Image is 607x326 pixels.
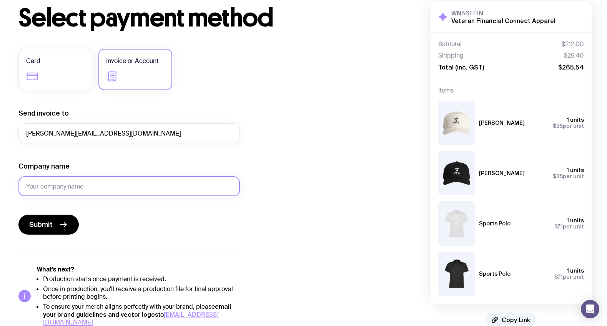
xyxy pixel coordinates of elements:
[479,220,511,227] h3: Sports Polo
[479,119,525,126] h3: [PERSON_NAME]
[553,122,563,129] span: $35
[553,173,584,179] span: per unit
[29,220,53,229] span: Submit
[451,9,555,17] h3: WN56FFIN
[43,285,240,301] li: Once in production, you'll receive a production file for final approval before printing begins.
[37,266,240,273] h5: What’s next?
[43,275,240,283] li: Production starts once payment is received.
[554,223,563,230] span: $71
[18,162,70,171] label: Company name
[18,123,240,143] input: accounts@company.com
[18,176,240,196] input: Your company name
[581,300,599,318] div: Open Intercom Messenger
[553,122,584,129] span: per unit
[553,173,563,179] span: $35
[554,223,584,230] span: per unit
[554,274,563,280] span: $71
[567,167,584,173] span: 1 units
[564,52,584,60] span: $29.40
[106,56,158,66] span: Invoice or Account
[438,87,584,94] h4: Items
[479,170,525,176] h3: [PERSON_NAME]
[567,116,584,122] span: 1 units
[451,17,555,25] h2: Veteran Financial Connect Apparel
[479,271,511,277] h3: Sports Polo
[26,56,40,66] span: Card
[438,52,464,60] span: Shipping
[438,63,484,71] span: Total (inc. GST)
[562,40,584,48] span: $212.00
[18,109,69,118] label: Send invoice to
[554,274,584,280] span: per unit
[558,63,584,71] span: $265.54
[567,217,584,223] span: 1 units
[502,316,531,323] span: Copy Link
[18,6,396,30] h1: Select payment method
[567,268,584,274] span: 1 units
[18,215,79,235] button: Submit
[438,40,462,48] span: Subtotal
